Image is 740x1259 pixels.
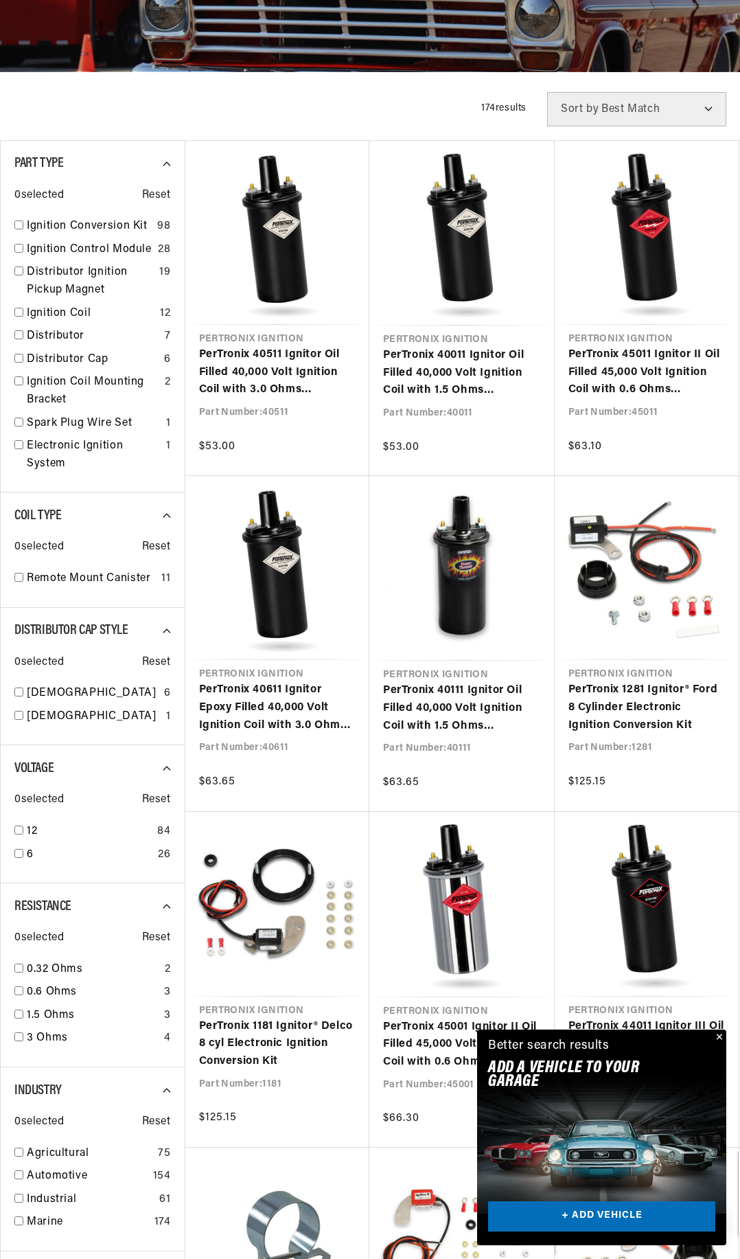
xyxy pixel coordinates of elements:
[561,104,599,115] span: Sort by
[27,351,159,369] a: Distributor Cap
[153,1168,171,1186] div: 154
[199,1018,356,1071] a: PerTronix 1181 Ignitor® Delco 8 cyl Electronic Ignition Conversion Kit
[142,1113,171,1131] span: Reset
[383,682,541,735] a: PerTronix 40111 Ignitor Oil Filled 40,000 Volt Ignition Coil with 1.5 Ohms Resistance in Black
[165,328,171,345] div: 7
[164,984,171,1001] div: 3
[157,823,170,841] div: 84
[142,187,171,205] span: Reset
[14,900,71,914] span: Resistance
[27,984,159,1001] a: 0.6 Ohms
[154,1214,171,1232] div: 174
[27,685,159,703] a: [DEMOGRAPHIC_DATA]
[14,1084,62,1098] span: Industry
[14,509,61,523] span: Coil Type
[383,347,541,400] a: PerTronix 40011 Ignitor Oil Filled 40,000 Volt Ignition Coil with 1.5 Ohms Resistance in Black
[27,374,159,409] a: Ignition Coil Mounting Bracket
[488,1201,715,1232] a: + ADD VEHICLE
[164,351,171,369] div: 6
[27,1145,152,1163] a: Agricultural
[166,708,171,726] div: 1
[27,961,159,979] a: 0.32 Ohms
[142,929,171,947] span: Reset
[27,823,152,841] a: 12
[27,1030,159,1047] a: 3 Ohms
[488,1036,610,1056] div: Better search results
[27,241,152,259] a: Ignition Control Module
[27,218,152,236] a: Ignition Conversion Kit
[14,929,64,947] span: 0 selected
[158,241,170,259] div: 28
[14,762,54,775] span: Voltage
[14,187,64,205] span: 0 selected
[164,685,171,703] div: 6
[27,264,154,299] a: Distributor Ignition Pickup Magnet
[161,570,170,588] div: 11
[199,346,356,399] a: PerTronix 40511 Ignitor Oil Filled 40,000 Volt Ignition Coil with 3.0 Ohms Resistance in Black
[158,1145,170,1163] div: 75
[568,346,726,399] a: PerTronix 45011 Ignitor II Oil Filled 45,000 Volt Ignition Coil with 0.6 Ohms Resistance in Black
[27,1007,159,1025] a: 1.5 Ohms
[481,103,527,113] span: 174 results
[568,681,726,734] a: PerTronix 1281 Ignitor® Ford 8 Cylinder Electronic Ignition Conversion Kit
[165,374,171,392] div: 2
[142,538,171,556] span: Reset
[14,791,64,809] span: 0 selected
[159,1191,170,1209] div: 61
[383,1019,541,1071] a: PerTronix 45001 Ignitor II Oil Filled 45,000 Volt Ignition Coil with 0.6 Ohms Resistance in Chrome
[199,681,356,734] a: PerTronix 40611 Ignitor Epoxy Filled 40,000 Volt Ignition Coil with 3.0 Ohms Resistance in Black
[27,1191,154,1209] a: Industrial
[158,846,170,864] div: 26
[165,961,171,979] div: 2
[142,654,171,672] span: Reset
[160,305,170,323] div: 12
[27,708,161,726] a: [DEMOGRAPHIC_DATA]
[27,846,152,864] a: 6
[157,218,170,236] div: 98
[27,1214,149,1232] a: Marine
[14,157,63,170] span: Part Type
[14,654,64,672] span: 0 selected
[14,538,64,556] span: 0 selected
[547,92,726,126] select: Sort by
[27,438,161,473] a: Electronic Ignition System
[27,305,154,323] a: Ignition Coil
[166,438,171,455] div: 1
[710,1030,726,1046] button: Close
[14,624,128,637] span: Distributor Cap Style
[488,1061,681,1089] h2: Add A VEHICLE to your garage
[27,328,159,345] a: Distributor
[568,1018,726,1071] a: PerTronix 44011 Ignitor III Oil Filled 45,000 Volt Ignition Coil with 0.32 Ohms Resistance in Black
[142,791,171,809] span: Reset
[159,264,170,282] div: 19
[164,1007,171,1025] div: 3
[27,415,161,433] a: Spark Plug Wire Set
[27,570,156,588] a: Remote Mount Canister
[164,1030,171,1047] div: 4
[27,1168,148,1186] a: Automotive
[14,1113,64,1131] span: 0 selected
[166,415,171,433] div: 1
